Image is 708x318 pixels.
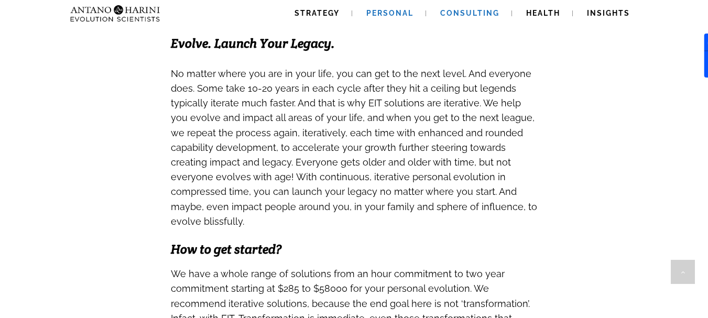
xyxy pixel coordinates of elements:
[295,9,340,17] span: Strategy
[171,157,537,227] span: veryone gets older and older with time, but not everyone evolves with age! With continuous, itera...
[440,9,499,17] span: Consulting
[171,241,281,257] span: How to get started?
[171,68,535,168] span: No matter where you are in your life, you can get to the next level. And everyone does. Some take...
[587,9,630,17] span: Insights
[526,9,560,17] span: Health
[366,9,413,17] span: Personal
[171,35,335,51] span: Evolve. Launch Your Legacy.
